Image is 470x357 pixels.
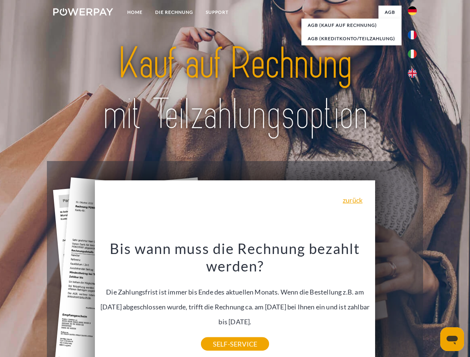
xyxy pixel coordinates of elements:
[440,327,464,351] iframe: Schaltfläche zum Öffnen des Messaging-Fensters
[343,197,362,203] a: zurück
[408,49,417,58] img: it
[408,6,417,15] img: de
[408,69,417,78] img: en
[378,6,402,19] a: agb
[121,6,149,19] a: Home
[53,8,113,16] img: logo-powerpay-white.svg
[199,6,235,19] a: SUPPORT
[149,6,199,19] a: DIE RECHNUNG
[71,36,399,142] img: title-powerpay_de.svg
[201,337,269,351] a: SELF-SERVICE
[301,19,402,32] a: AGB (Kauf auf Rechnung)
[99,239,371,344] div: Die Zahlungsfrist ist immer bis Ende des aktuellen Monats. Wenn die Bestellung z.B. am [DATE] abg...
[408,30,417,39] img: fr
[301,32,402,45] a: AGB (Kreditkonto/Teilzahlung)
[99,239,371,275] h3: Bis wann muss die Rechnung bezahlt werden?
